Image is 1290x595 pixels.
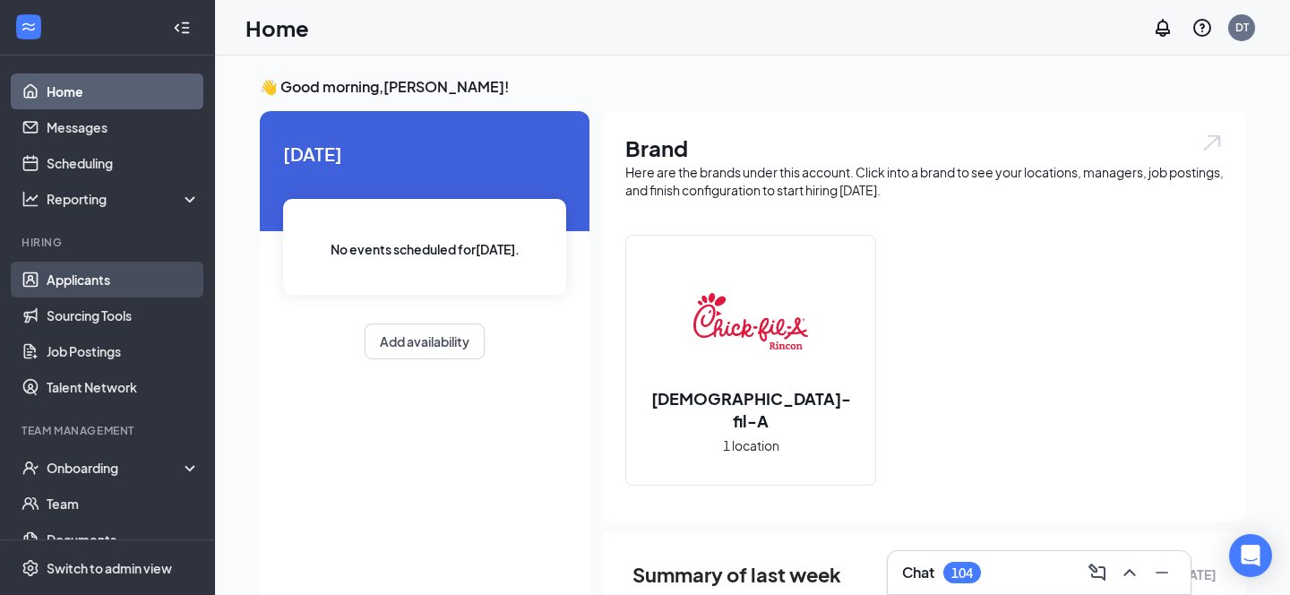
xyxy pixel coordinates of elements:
[283,140,566,168] span: [DATE]
[723,435,779,455] span: 1 location
[21,423,196,438] div: Team Management
[1119,562,1140,583] svg: ChevronUp
[47,297,200,333] a: Sourcing Tools
[1083,558,1112,587] button: ComposeMessage
[1200,133,1224,153] img: open.6027fd2a22e1237b5b06.svg
[1151,562,1173,583] svg: Minimize
[693,265,808,380] img: Chick-fil-A
[1152,17,1174,39] svg: Notifications
[260,77,1245,97] h3: 👋 Good morning, [PERSON_NAME] !
[1229,534,1272,577] div: Open Intercom Messenger
[47,262,200,297] a: Applicants
[951,565,973,581] div: 104
[47,459,185,477] div: Onboarding
[47,486,200,522] a: Team
[47,522,200,557] a: Documents
[47,369,200,405] a: Talent Network
[47,190,201,208] div: Reporting
[47,145,200,181] a: Scheduling
[21,459,39,477] svg: UserCheck
[1087,562,1108,583] svg: ComposeMessage
[245,13,309,43] h1: Home
[1115,558,1144,587] button: ChevronUp
[47,73,200,109] a: Home
[902,563,934,582] h3: Chat
[173,19,191,37] svg: Collapse
[625,133,1224,163] h1: Brand
[626,387,875,432] h2: [DEMOGRAPHIC_DATA]-fil-A
[21,559,39,577] svg: Settings
[1191,17,1213,39] svg: QuestionInfo
[21,235,196,250] div: Hiring
[632,559,841,591] span: Summary of last week
[1235,20,1249,35] div: DT
[47,333,200,369] a: Job Postings
[331,239,520,259] span: No events scheduled for [DATE] .
[365,323,485,359] button: Add availability
[21,190,39,208] svg: Analysis
[20,18,38,36] svg: WorkstreamLogo
[1148,558,1176,587] button: Minimize
[47,109,200,145] a: Messages
[47,559,172,577] div: Switch to admin view
[625,163,1224,199] div: Here are the brands under this account. Click into a brand to see your locations, managers, job p...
